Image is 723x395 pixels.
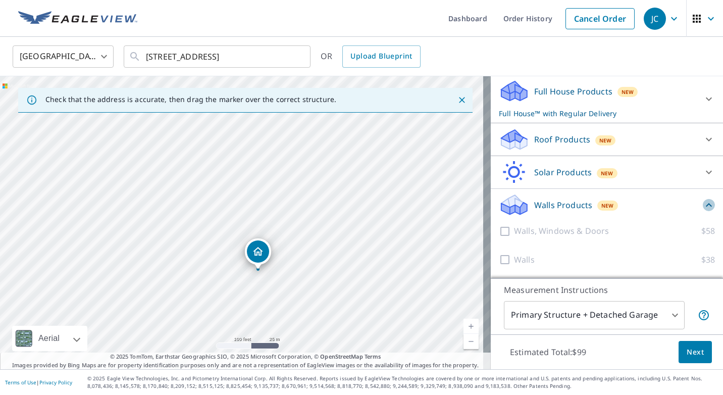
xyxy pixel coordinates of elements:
[601,169,613,177] span: New
[502,341,594,363] p: Estimated Total: $99
[534,133,590,145] p: Roof Products
[701,225,715,237] p: $58
[499,108,697,119] p: Full House™ with Regular Delivery
[499,127,715,152] div: Roof ProductsNew
[463,319,479,334] a: Current Level 18, Zoom In
[601,202,614,210] span: New
[245,238,271,270] div: Dropped pin, building 1, Residential property, 2107 Monter Ave Louisville, OH 44641
[534,85,612,97] p: Full House Products
[644,8,666,30] div: JC
[87,375,718,390] p: © 2025 Eagle View Technologies, Inc. and Pictometry International Corp. All Rights Reserved. Repo...
[342,45,420,68] a: Upload Blueprint
[13,42,114,71] div: [GEOGRAPHIC_DATA]
[110,353,381,361] span: © 2025 TomTom, Earthstar Geographics SIO, © 2025 Microsoft Corporation, ©
[499,79,715,119] div: Full House ProductsNewFull House™ with Regular Delivery
[321,45,421,68] div: OR
[698,309,710,321] span: Your report will include the primary structure and a detached garage if one exists.
[701,254,715,266] p: $38
[35,326,63,351] div: Aerial
[599,136,612,144] span: New
[679,341,712,364] button: Next
[45,95,336,104] p: Check that the address is accurate, then drag the marker over the correct structure.
[514,254,535,266] p: Walls
[12,326,87,351] div: Aerial
[146,42,290,71] input: Search by address or latitude-longitude
[39,379,72,386] a: Privacy Policy
[5,379,36,386] a: Terms of Use
[504,301,685,329] div: Primary Structure + Detached Garage
[350,50,412,63] span: Upload Blueprint
[5,379,72,385] p: |
[504,284,710,296] p: Measurement Instructions
[499,160,715,184] div: Solar ProductsNew
[18,11,137,26] img: EV Logo
[534,199,592,211] p: Walls Products
[499,193,715,217] div: Walls ProductsNew
[514,225,609,237] p: Walls, Windows & Doors
[622,88,634,96] span: New
[499,254,715,266] div: Walls is not compatible with Full House™
[534,166,592,178] p: Solar Products
[499,225,715,237] div: Walls, Windows & Doors is not compatible with Full House™
[455,93,469,107] button: Close
[463,334,479,349] a: Current Level 18, Zoom Out
[565,8,635,29] a: Cancel Order
[365,353,381,360] a: Terms
[320,353,363,360] a: OpenStreetMap
[687,346,704,359] span: Next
